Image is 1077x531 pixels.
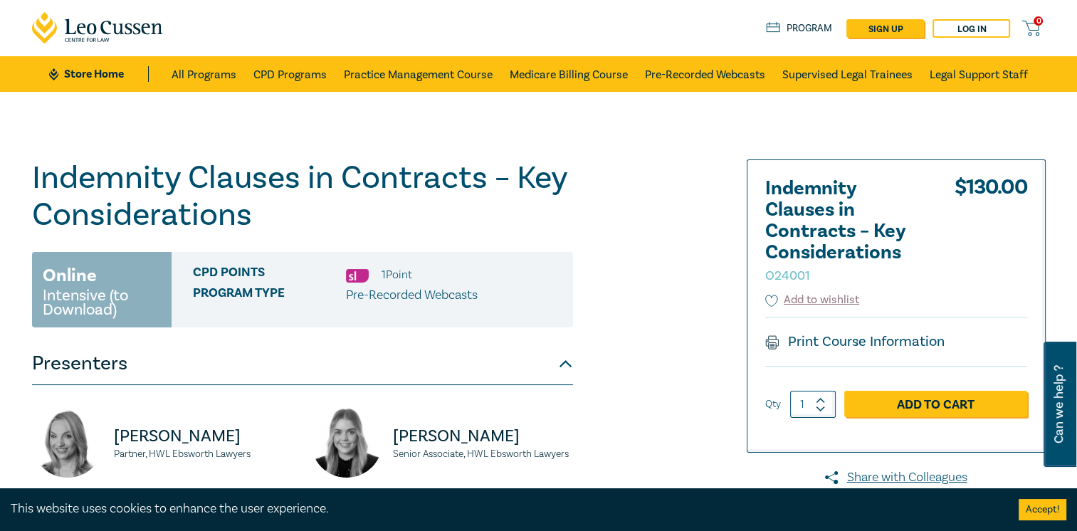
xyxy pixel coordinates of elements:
[32,159,573,233] h1: Indemnity Clauses in Contracts – Key Considerations
[346,286,478,305] p: Pre-Recorded Webcasts
[510,56,628,92] a: Medicare Billing Course
[344,56,493,92] a: Practice Management Course
[393,449,573,459] small: Senior Associate, HWL Ebsworth Lawyers
[955,178,1027,292] div: $ 130.00
[32,342,573,385] button: Presenters
[43,263,97,288] h3: Online
[11,500,997,518] div: This website uses cookies to enhance the user experience.
[114,449,294,459] small: Partner, HWL Ebsworth Lawyers
[346,269,369,283] img: Substantive Law
[765,268,810,284] small: O24001
[193,286,346,305] span: Program type
[1052,350,1066,458] span: Can we help ?
[393,425,573,448] p: [PERSON_NAME]
[930,56,1028,92] a: Legal Support Staff
[765,292,860,308] button: Add to wishlist
[193,265,346,284] span: CPD Points
[32,406,103,478] img: https://s3.ap-southeast-2.amazonaws.com/leo-cussen-store-production-content/Contacts/Teresa%20Tor...
[932,19,1010,38] a: Log in
[765,332,945,351] a: Print Course Information
[645,56,765,92] a: Pre-Recorded Webcasts
[844,391,1027,418] a: Add to Cart
[114,425,294,448] p: [PERSON_NAME]
[172,56,236,92] a: All Programs
[790,391,836,418] input: 1
[382,265,412,284] li: 1 Point
[765,178,922,285] h2: Indemnity Clauses in Contracts – Key Considerations
[766,21,832,36] a: Program
[1019,499,1066,520] button: Accept cookies
[43,288,161,317] small: Intensive (to Download)
[253,56,327,92] a: CPD Programs
[49,66,148,82] a: Store Home
[311,406,382,478] img: https://s3.ap-southeast-2.amazonaws.com/leo-cussen-store-production-content/Contacts/Zoe%20Vise/Z...
[1034,16,1043,26] span: 0
[782,56,913,92] a: Supervised Legal Trainees
[846,19,924,38] a: sign up
[747,468,1046,487] a: Share with Colleagues
[765,396,781,412] label: Qty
